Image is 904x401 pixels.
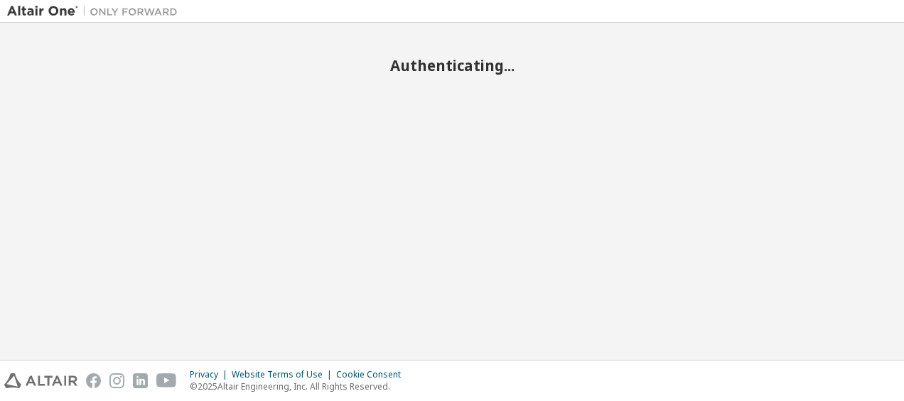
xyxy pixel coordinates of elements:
[7,4,185,18] img: Altair One
[4,373,77,388] img: altair_logo.svg
[336,369,409,380] div: Cookie Consent
[7,56,897,75] h2: Authenticating...
[86,373,101,388] img: facebook.svg
[109,373,124,388] img: instagram.svg
[156,373,177,388] img: youtube.svg
[190,380,409,392] p: © 2025 Altair Engineering, Inc. All Rights Reserved.
[232,369,336,380] div: Website Terms of Use
[133,373,148,388] img: linkedin.svg
[190,369,232,380] div: Privacy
